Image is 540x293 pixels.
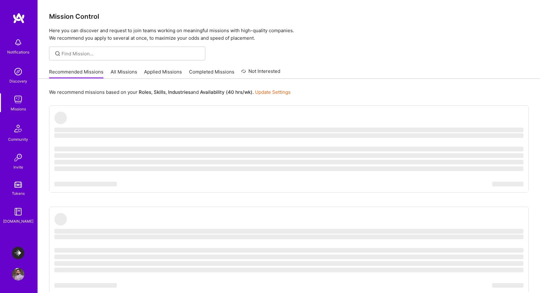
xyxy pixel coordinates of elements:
i: icon SearchGrey [54,50,61,57]
input: Find Mission... [62,50,201,57]
img: Invite [12,151,24,164]
a: Not Interested [241,68,280,79]
p: Here you can discover and request to join teams working on meaningful missions with high-quality ... [49,27,529,42]
img: tokens [14,182,22,188]
img: teamwork [12,93,24,106]
a: Recommended Missions [49,68,103,79]
img: guide book [12,205,24,218]
img: User Avatar [12,268,24,280]
img: discovery [12,65,24,78]
b: Industries [168,89,191,95]
img: bell [12,36,24,49]
a: Completed Missions [189,68,234,79]
img: logo [12,13,25,24]
div: Invite [13,164,23,170]
b: Availability (40 hrs/wk) [200,89,252,95]
b: Roles [139,89,151,95]
div: Community [8,136,28,143]
div: Missions [11,106,26,112]
a: LaunchDarkly: Experimentation Delivery Team [10,247,26,259]
img: Community [11,121,26,136]
div: [DOMAIN_NAME] [3,218,33,225]
p: We recommend missions based on your , , and . [49,89,291,95]
a: Applied Missions [144,68,182,79]
div: Notifications [7,49,29,55]
div: Tokens [12,190,25,197]
a: All Missions [111,68,137,79]
img: LaunchDarkly: Experimentation Delivery Team [12,247,24,259]
a: User Avatar [10,268,26,280]
h3: Mission Control [49,13,529,20]
b: Skills [154,89,166,95]
div: Discovery [9,78,27,84]
a: Update Settings [255,89,291,95]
